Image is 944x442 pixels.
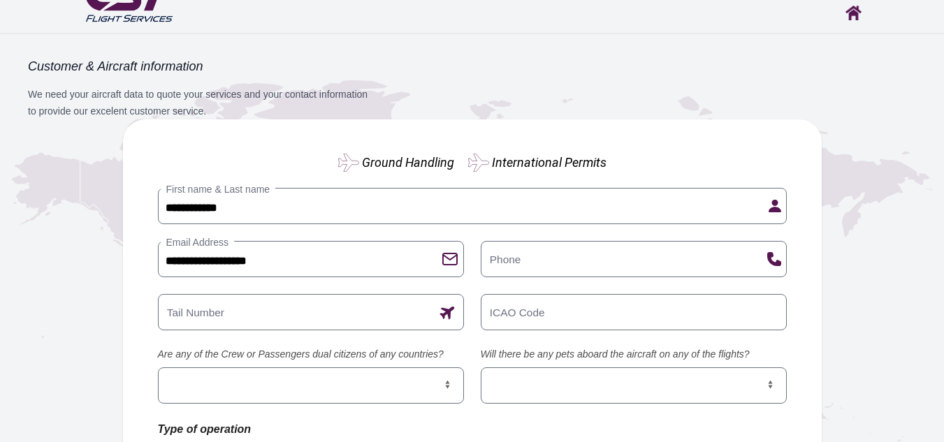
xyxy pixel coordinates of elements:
p: Type of operation [158,420,464,439]
img: Home [845,6,862,20]
label: International Permits [492,153,607,172]
label: Will there be any pets aboard the aircraft on any of the flights? [481,347,787,362]
label: Tail Number [161,304,231,320]
label: First name & Last name [161,182,276,196]
label: Email Address [161,235,234,249]
label: ICAO Code [484,304,551,320]
label: Are any of the Crew or Passengers dual citizens of any countries? [158,347,464,362]
label: Phone [484,251,527,267]
label: Ground Handling [362,153,454,172]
